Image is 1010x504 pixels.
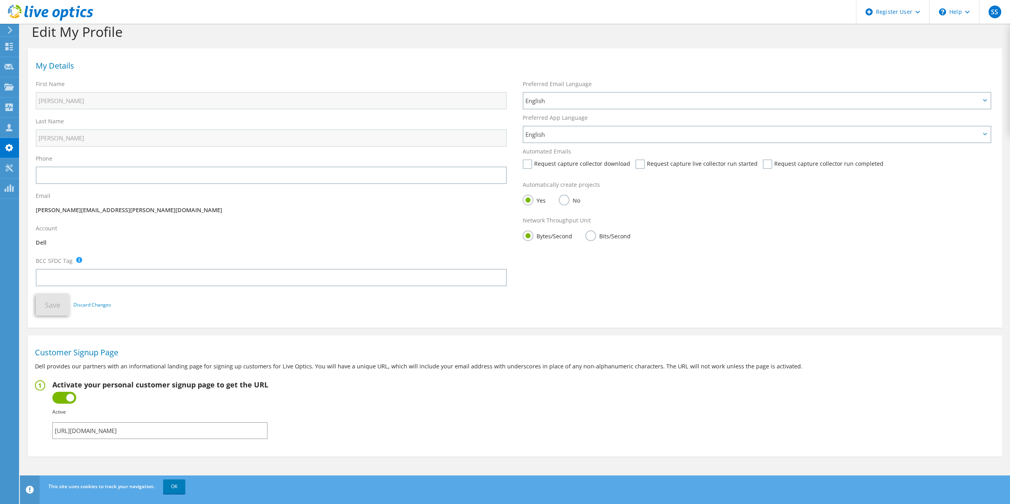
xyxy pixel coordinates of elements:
span: This site uses cookies to track your navigation. [48,483,155,490]
span: SS [989,6,1001,18]
h1: My Details [36,62,990,70]
label: Email [36,192,50,200]
h1: Edit My Profile [32,23,994,40]
label: Bytes/Second [523,230,572,240]
h1: Customer Signup Page [35,349,991,356]
svg: \n [939,8,946,15]
a: Discard Changes [73,301,111,309]
p: [PERSON_NAME][EMAIL_ADDRESS][PERSON_NAME][DOMAIN_NAME] [36,206,507,215]
label: Bits/Second [585,230,631,240]
span: English [525,96,980,105]
label: Request capture live collector run started [635,159,758,169]
label: Account [36,224,57,232]
h2: Activate your personal customer signup page to get the URL [52,380,268,389]
label: Last Name [36,117,64,125]
label: Request capture collector run completed [763,159,883,169]
label: Network Throughput Unit [523,217,591,224]
label: No [559,195,580,205]
label: Phone [36,155,52,163]
b: Active [52,408,66,415]
label: Automated Emails [523,148,571,155]
p: Dell provides our partners with an informational landing page for signing up customers for Live O... [35,362,995,371]
a: OK [163,479,185,494]
span: English [525,130,980,139]
label: BCC SFDC Tag [36,257,73,265]
label: Request capture collector download [523,159,630,169]
label: Preferred App Language [523,114,588,122]
label: Preferred Email Language [523,80,592,88]
label: Yes [523,195,546,205]
button: Save [36,294,69,316]
p: Dell [36,238,507,247]
label: First Name [36,80,65,88]
label: Automatically create projects [523,181,600,189]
